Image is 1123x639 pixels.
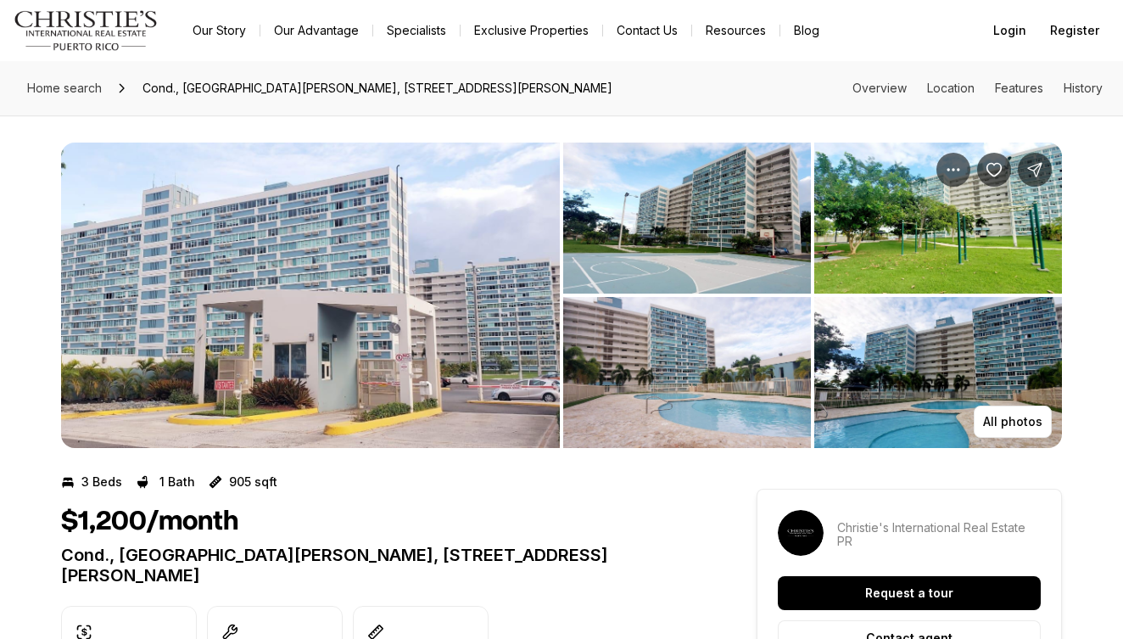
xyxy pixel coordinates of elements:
[977,153,1011,187] button: Save Property: Cond., San Juan View, 850 CALLE EIDER #210B
[159,475,195,489] p: 1 Bath
[1050,24,1099,37] span: Register
[563,143,1062,448] li: 2 of 8
[974,406,1052,438] button: All photos
[852,81,1103,95] nav: Page section menu
[1018,153,1052,187] button: Share Property: Cond., San Juan View, 850 CALLE EIDER #210B
[81,475,122,489] p: 3 Beds
[778,576,1041,610] button: Request a tour
[61,545,696,586] p: Cond., [GEOGRAPHIC_DATA][PERSON_NAME], [STREET_ADDRESS][PERSON_NAME]
[563,143,811,294] button: View image gallery
[814,143,1062,294] button: View image gallery
[995,81,1043,95] a: Skip to: Features
[61,143,560,448] button: View image gallery
[983,415,1042,429] p: All photos
[927,81,975,95] a: Skip to: Location
[814,297,1062,448] button: View image gallery
[563,297,811,448] button: View image gallery
[780,19,833,42] a: Blog
[1064,81,1103,95] a: Skip to: History
[692,19,779,42] a: Resources
[179,19,260,42] a: Our Story
[61,506,238,538] h1: $1,200/month
[865,586,953,600] p: Request a tour
[983,14,1036,48] button: Login
[14,10,159,51] img: logo
[27,81,102,95] span: Home search
[603,19,691,42] button: Contact Us
[837,521,1041,548] p: Christie's International Real Estate PR
[20,75,109,102] a: Home search
[852,81,907,95] a: Skip to: Overview
[136,75,619,102] span: Cond., [GEOGRAPHIC_DATA][PERSON_NAME], [STREET_ADDRESS][PERSON_NAME]
[61,143,1062,448] div: Listing Photos
[373,19,460,42] a: Specialists
[260,19,372,42] a: Our Advantage
[229,475,277,489] p: 905 sqft
[461,19,602,42] a: Exclusive Properties
[936,153,970,187] button: Property options
[993,24,1026,37] span: Login
[61,143,560,448] li: 1 of 8
[1040,14,1109,48] button: Register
